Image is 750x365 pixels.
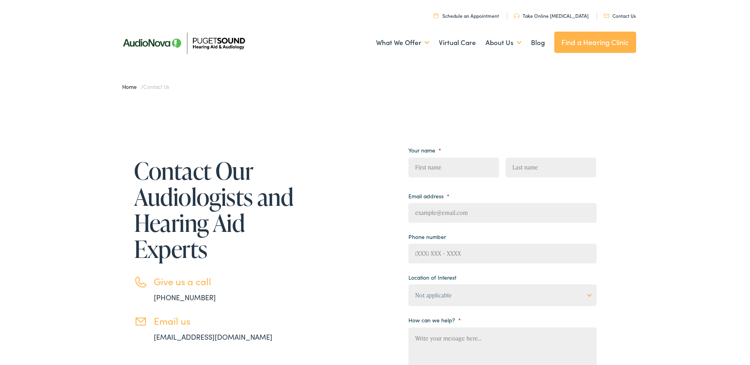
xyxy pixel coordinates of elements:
[439,28,476,57] a: Virtual Care
[531,28,545,57] a: Blog
[486,28,521,57] a: About Us
[376,28,429,57] a: What We Offer
[134,158,296,262] h1: Contact Our Audiologists and Hearing Aid Experts
[408,233,446,240] label: Phone number
[434,13,438,18] img: utility icon
[514,13,520,18] img: utility icon
[506,158,596,177] input: Last name
[154,292,216,302] a: [PHONE_NUMBER]
[408,274,456,281] label: Location of Interest
[408,147,441,154] label: Your name
[434,12,499,19] a: Schedule an Appointment
[143,83,169,90] span: Contact Us
[408,316,461,324] label: How can we help?
[514,12,589,19] a: Take Online [MEDICAL_DATA]
[154,276,296,287] h3: Give us a call
[408,158,499,177] input: First name
[604,14,609,18] img: utility icon
[554,32,636,53] a: Find a Hearing Clinic
[154,332,272,342] a: [EMAIL_ADDRESS][DOMAIN_NAME]
[408,192,450,199] label: Email address
[154,315,296,327] h3: Email us
[122,83,141,90] a: Home
[408,203,597,223] input: example@email.com
[604,12,636,19] a: Contact Us
[122,83,170,90] span: /
[408,244,597,263] input: (XXX) XXX - XXXX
